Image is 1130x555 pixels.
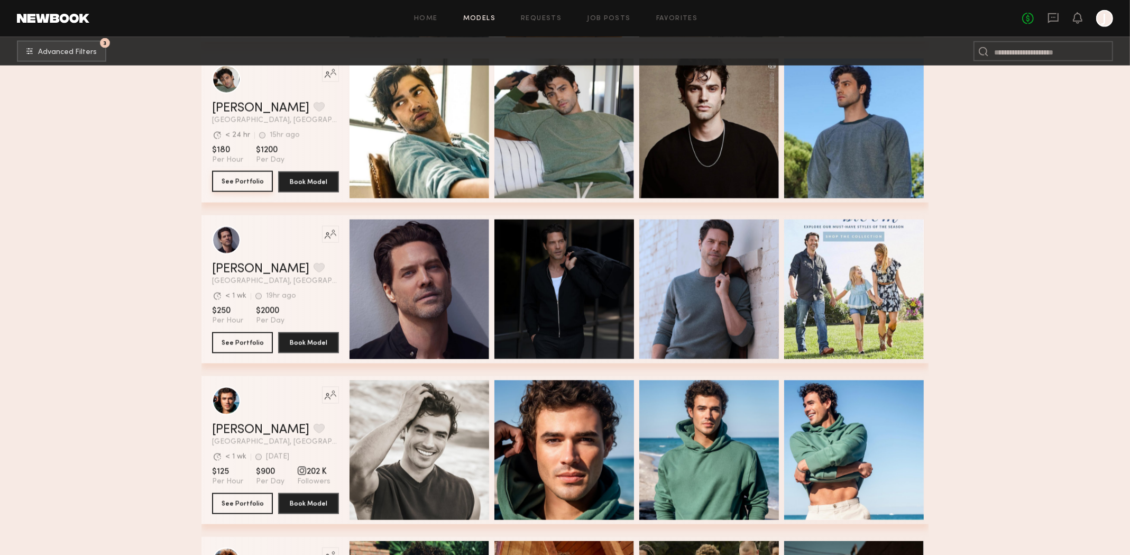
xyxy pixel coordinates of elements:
[212,102,309,115] a: [PERSON_NAME]
[266,293,296,300] div: 19hr ago
[278,171,339,193] button: Book Model
[212,477,243,487] span: Per Hour
[256,316,284,326] span: Per Day
[297,477,330,487] span: Followers
[266,453,289,461] div: [DATE]
[212,316,243,326] span: Per Hour
[212,332,273,353] button: See Portfolio
[256,467,284,477] span: $900
[297,467,330,477] span: 202 K
[212,145,243,156] span: $180
[256,306,284,316] span: $2000
[104,41,107,46] span: 3
[521,15,562,22] a: Requests
[256,477,284,487] span: Per Day
[1096,10,1113,27] a: J
[414,15,438,22] a: Home
[463,15,495,22] a: Models
[225,132,250,139] div: < 24 hr
[38,49,97,56] span: Advanced Filters
[256,145,284,156] span: $1200
[278,332,339,353] button: Book Model
[225,453,246,461] div: < 1 wk
[256,156,284,165] span: Per Day
[17,41,106,62] button: 3Advanced Filters
[212,439,339,446] span: [GEOGRAPHIC_DATA], [GEOGRAPHIC_DATA]
[212,306,243,316] span: $250
[225,293,246,300] div: < 1 wk
[212,278,339,285] span: [GEOGRAPHIC_DATA], [GEOGRAPHIC_DATA]
[212,467,243,477] span: $125
[270,132,300,139] div: 15hr ago
[656,15,698,22] a: Favorites
[587,15,631,22] a: Job Posts
[212,171,273,192] button: See Portfolio
[212,117,339,124] span: [GEOGRAPHIC_DATA], [GEOGRAPHIC_DATA]
[212,263,309,276] a: [PERSON_NAME]
[212,493,273,514] button: See Portfolio
[212,424,309,436] a: [PERSON_NAME]
[278,493,339,514] button: Book Model
[212,156,243,165] span: Per Hour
